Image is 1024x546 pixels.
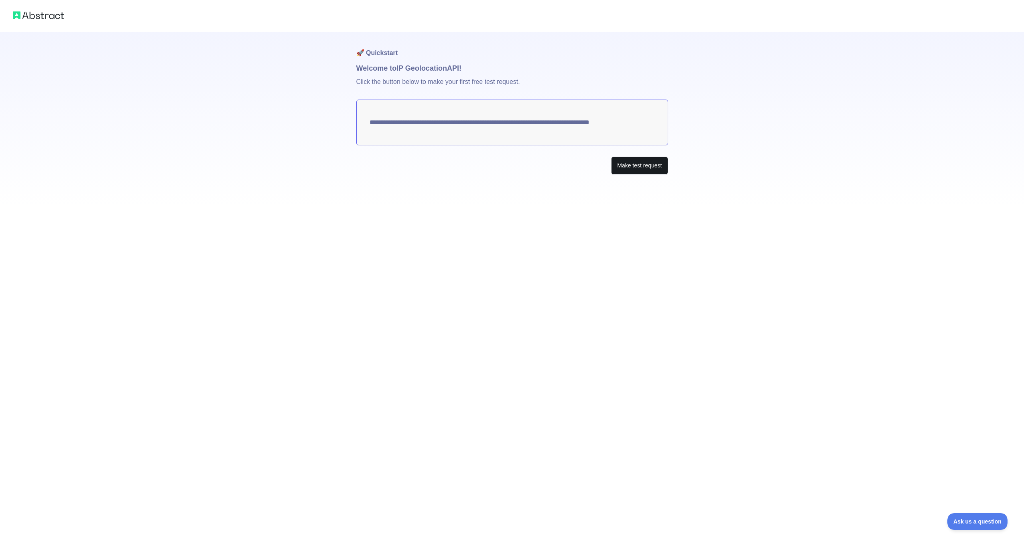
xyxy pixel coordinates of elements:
h1: Welcome to IP Geolocation API! [356,63,668,74]
h1: 🚀 Quickstart [356,32,668,63]
p: Click the button below to make your first free test request. [356,74,668,100]
button: Make test request [611,157,668,175]
iframe: Toggle Customer Support [947,513,1008,530]
img: Abstract logo [13,10,64,21]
